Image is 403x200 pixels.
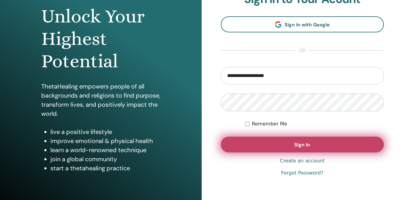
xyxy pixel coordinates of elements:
[50,164,160,173] li: start a thetahealing practice
[41,5,160,73] h1: Unlock Your Highest Potential
[50,155,160,164] li: join a global community
[50,145,160,155] li: learn a world-renowned technique
[50,127,160,136] li: live a positive lifestyle
[221,137,384,152] button: Sign In
[245,120,384,128] div: Keep me authenticated indefinitely or until I manually logout
[296,47,309,54] span: or
[252,120,287,128] label: Remember Me
[50,136,160,145] li: improve emotional & physical health
[285,22,330,28] span: Sign In with Google
[281,169,323,177] a: Forgot Password?
[221,16,384,32] a: Sign In with Google
[280,157,325,165] a: Create an account
[294,142,310,148] span: Sign In
[41,82,160,118] p: ThetaHealing empowers people of all backgrounds and religions to find purpose, transform lives, a...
